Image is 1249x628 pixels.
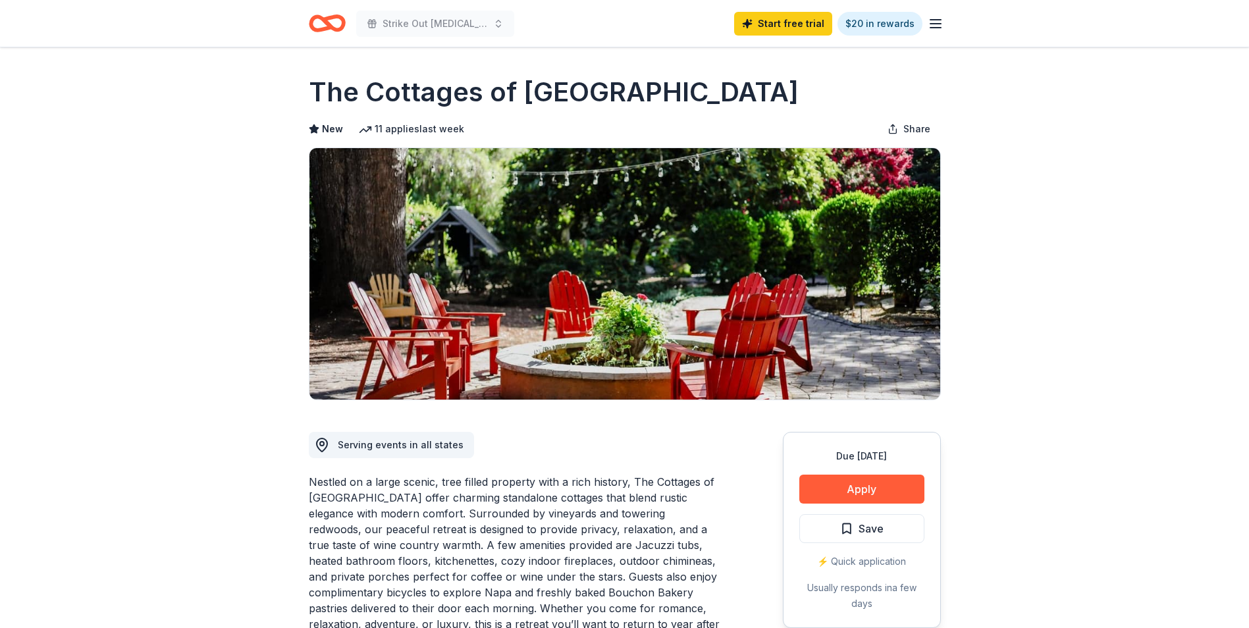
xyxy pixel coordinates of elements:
button: Strike Out [MEDICAL_DATA] Bowling Tournament and Fundraiser [356,11,514,37]
button: Apply [799,475,924,504]
div: Usually responds in a few days [799,580,924,612]
div: Due [DATE] [799,448,924,464]
a: Start free trial [734,12,832,36]
span: Serving events in all states [338,439,464,450]
a: Home [309,8,346,39]
button: Save [799,514,924,543]
a: $20 in rewards [837,12,922,36]
button: Share [877,116,941,142]
span: New [322,121,343,137]
span: Strike Out [MEDICAL_DATA] Bowling Tournament and Fundraiser [383,16,488,32]
div: 11 applies last week [359,121,464,137]
span: Share [903,121,930,137]
div: ⚡️ Quick application [799,554,924,569]
span: Save [859,520,884,537]
img: Image for The Cottages of Napa Valley [309,148,940,400]
h1: The Cottages of [GEOGRAPHIC_DATA] [309,74,799,111]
